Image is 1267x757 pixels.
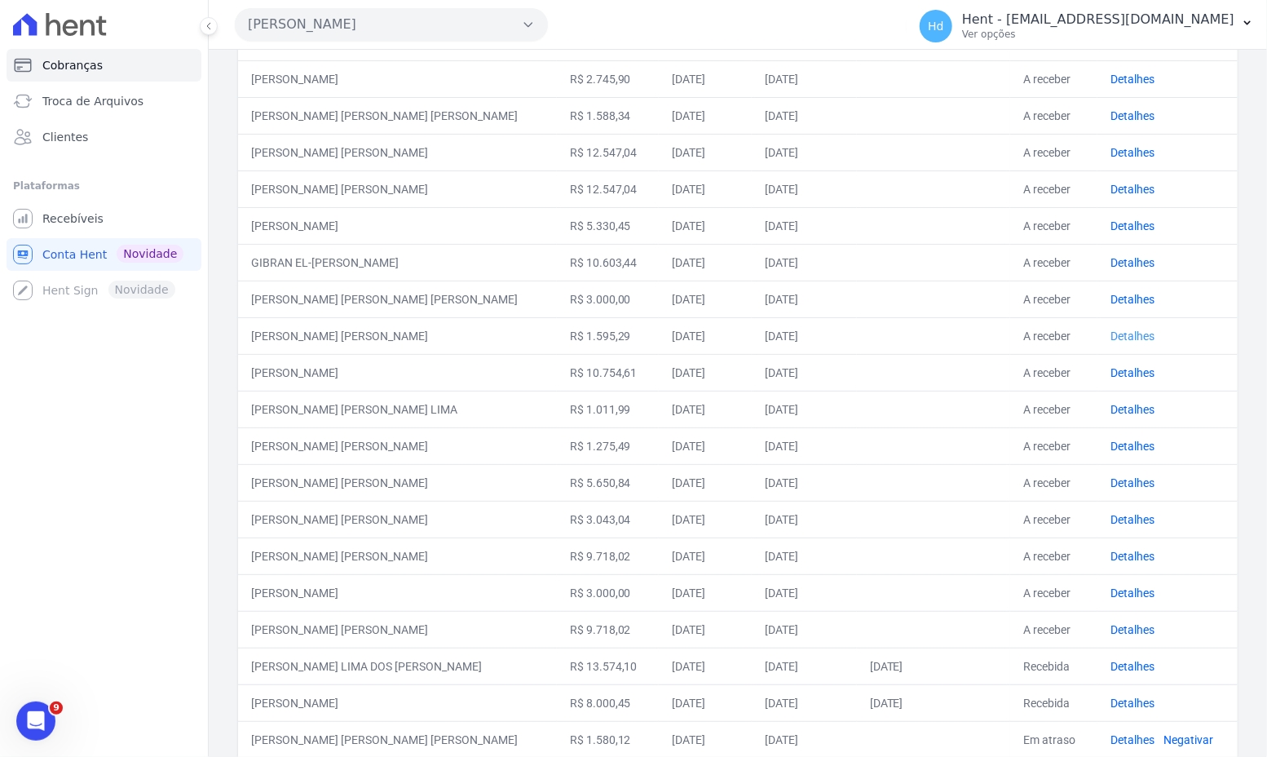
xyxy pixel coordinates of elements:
td: R$ 8.000,45 [557,684,659,721]
p: Hent - [EMAIL_ADDRESS][DOMAIN_NAME] [962,11,1234,28]
td: [PERSON_NAME] [PERSON_NAME] [238,317,557,354]
a: Detalhes [1110,109,1154,122]
td: [PERSON_NAME] [238,207,557,244]
td: A receber [1010,60,1097,97]
td: [DATE] [857,648,1011,684]
td: [DATE] [659,281,752,317]
a: Cobranças [7,49,201,82]
td: A receber [1010,501,1097,538]
td: [PERSON_NAME] [238,574,557,611]
td: [PERSON_NAME] [PERSON_NAME] [238,464,557,501]
a: Detalhes [1110,513,1154,526]
td: Recebida [1010,648,1097,684]
td: A receber [1010,538,1097,574]
td: A receber [1010,354,1097,391]
td: [DATE] [659,538,752,574]
td: [DATE] [752,611,857,648]
td: [PERSON_NAME] [238,684,557,721]
a: Detalhes [1110,660,1154,673]
td: [PERSON_NAME] [PERSON_NAME] [238,134,557,170]
td: [DATE] [752,464,857,501]
td: [DATE] [659,611,752,648]
a: Detalhes [1110,403,1154,416]
td: R$ 9.718,02 [557,611,659,648]
td: R$ 1.011,99 [557,391,659,427]
td: [DATE] [752,170,857,207]
td: [PERSON_NAME] [PERSON_NAME] [238,611,557,648]
td: [DATE] [659,464,752,501]
td: [DATE] [659,60,752,97]
a: Detalhes [1110,440,1154,453]
span: 9 [50,702,63,715]
td: [PERSON_NAME] [PERSON_NAME] LIMA [238,391,557,427]
td: R$ 10.603,44 [557,244,659,281]
td: [DATE] [752,317,857,354]
td: [DATE] [857,684,1011,721]
a: Detalhes [1110,697,1154,710]
span: Clientes [42,129,88,145]
td: [DATE] [752,391,857,427]
td: [DATE] [752,244,857,281]
td: [DATE] [752,354,857,391]
td: [DATE] [659,391,752,427]
td: R$ 2.745,90 [557,60,659,97]
td: [DATE] [659,684,752,721]
td: [DATE] [659,244,752,281]
td: [DATE] [659,97,752,134]
a: Detalhes [1110,733,1154,746]
a: Detalhes [1110,587,1154,600]
td: A receber [1010,391,1097,427]
td: [PERSON_NAME] [238,354,557,391]
a: Recebíveis [7,202,201,235]
td: R$ 12.547,04 [557,170,659,207]
td: R$ 1.595,29 [557,317,659,354]
button: Hd Hent - [EMAIL_ADDRESS][DOMAIN_NAME] Ver opções [907,3,1267,49]
td: A receber [1010,134,1097,170]
span: Recebíveis [42,210,104,227]
td: A receber [1010,281,1097,317]
td: [DATE] [659,170,752,207]
td: R$ 5.650,84 [557,464,659,501]
td: R$ 12.547,04 [557,134,659,170]
a: Conta Hent Novidade [7,238,201,271]
td: [DATE] [659,501,752,538]
td: [DATE] [752,574,857,611]
a: Detalhes [1110,183,1154,196]
a: Negativar [1163,733,1213,746]
span: Cobranças [42,57,103,73]
td: R$ 3.000,00 [557,574,659,611]
td: [DATE] [752,427,857,464]
td: R$ 1.275,49 [557,427,659,464]
a: Detalhes [1110,219,1154,232]
a: Detalhes [1110,366,1154,379]
td: R$ 3.000,00 [557,281,659,317]
td: [DATE] [659,354,752,391]
td: [PERSON_NAME] [238,60,557,97]
iframe: Intercom live chat [16,702,55,741]
td: [PERSON_NAME] [PERSON_NAME] [238,427,557,464]
span: Troca de Arquivos [42,93,143,109]
td: [DATE] [659,207,752,244]
td: [DATE] [752,134,857,170]
td: [PERSON_NAME] [PERSON_NAME] [238,538,557,574]
td: [DATE] [752,97,857,134]
td: A receber [1010,244,1097,281]
td: [DATE] [752,501,857,538]
td: A receber [1010,317,1097,354]
button: [PERSON_NAME] [235,8,548,41]
td: A receber [1010,464,1097,501]
td: [PERSON_NAME] [PERSON_NAME] [PERSON_NAME] [238,281,557,317]
td: R$ 13.574,10 [557,648,659,684]
a: Troca de Arquivos [7,85,201,117]
td: [DATE] [752,538,857,574]
td: [DATE] [752,648,857,684]
td: R$ 3.043,04 [557,501,659,538]
td: [DATE] [659,134,752,170]
a: Detalhes [1110,476,1154,489]
p: Ver opções [962,28,1234,41]
td: A receber [1010,574,1097,611]
td: R$ 10.754,61 [557,354,659,391]
td: [DATE] [659,648,752,684]
nav: Sidebar [13,49,195,307]
td: A receber [1010,170,1097,207]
